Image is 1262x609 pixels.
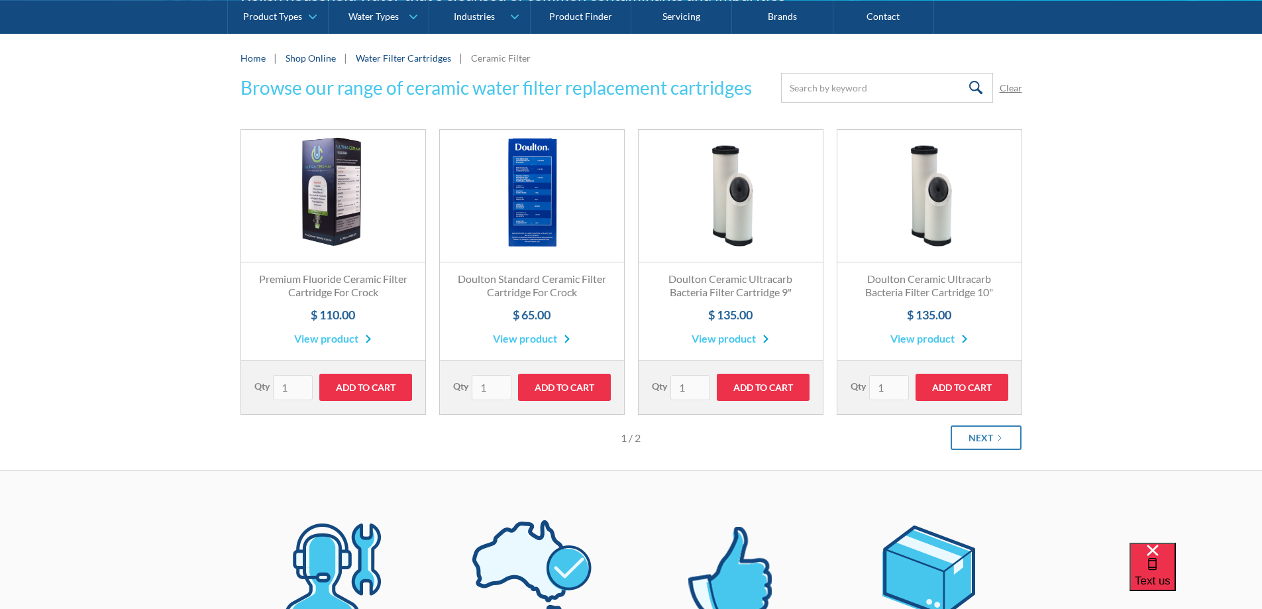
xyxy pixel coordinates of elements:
a: Water Filter Cartridges [356,52,451,64]
div: | [272,50,279,66]
input: Add to Cart [717,374,810,401]
div: Ceramic Filter [471,51,531,65]
input: Search by keyword [781,73,993,103]
h3: Doulton Standard Ceramic Filter Cartridge For Crock [453,272,611,300]
a: Shop Online [286,51,336,65]
input: Add to Cart [319,374,412,401]
div: Product Types [243,11,302,22]
a: View product [890,331,968,347]
a: View product [294,331,372,347]
label: Qty [453,379,468,393]
h4: $ 135.00 [652,306,810,324]
div: Page 1 of 2 [504,430,758,446]
form: Email Form [781,73,1022,103]
h3: Doulton Ceramic Ultracarb Bacteria Filter Cartridge 9" [652,272,810,300]
div: | [458,50,464,66]
iframe: podium webchat widget bubble [1130,543,1262,609]
a: Home [240,51,266,65]
h3: Premium Fluoride Ceramic Filter Cartridge For Crock [254,272,412,300]
a: View product [493,331,570,347]
div: Industries [454,11,495,22]
label: Qty [652,379,667,393]
div: Next [969,431,993,445]
input: Add to Cart [916,374,1008,401]
label: Qty [851,379,866,393]
label: Qty [254,379,270,393]
div: List [240,415,1022,450]
input: Add to Cart [518,374,611,401]
a: Clear [1000,81,1022,95]
div: Water Types [348,11,399,22]
a: Next Page [951,425,1022,450]
div: | [342,50,349,66]
a: View product [692,331,769,347]
h3: Browse our range of ceramic water filter replacement cartridges [240,74,752,101]
h3: Doulton Ceramic Ultracarb Bacteria Filter Cartridge 10" [851,272,1008,300]
h4: $ 65.00 [453,306,611,324]
h4: $ 135.00 [851,306,1008,324]
h4: $ 110.00 [254,306,412,324]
